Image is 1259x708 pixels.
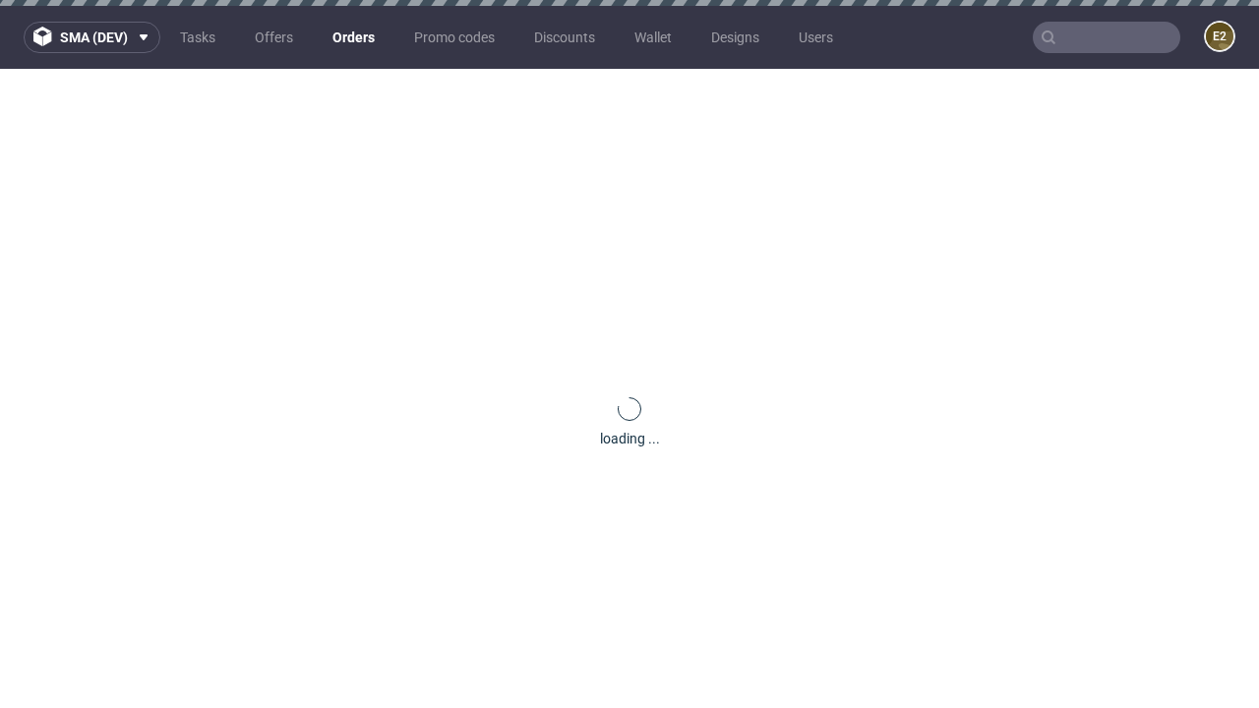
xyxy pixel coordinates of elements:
a: Designs [699,22,771,53]
a: Discounts [522,22,607,53]
a: Users [787,22,845,53]
a: Wallet [623,22,684,53]
figcaption: e2 [1206,23,1233,50]
span: sma (dev) [60,30,128,44]
div: loading ... [600,429,660,448]
button: sma (dev) [24,22,160,53]
a: Offers [243,22,305,53]
a: Promo codes [402,22,507,53]
a: Tasks [168,22,227,53]
a: Orders [321,22,387,53]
